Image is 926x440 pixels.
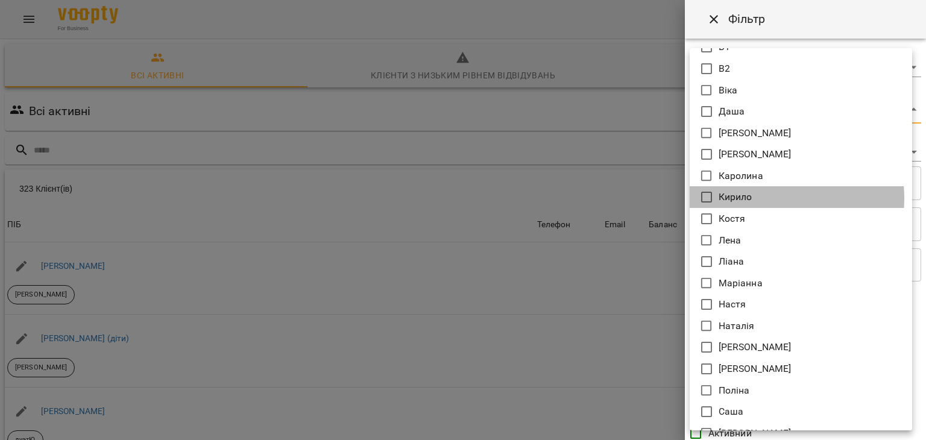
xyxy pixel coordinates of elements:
[719,104,745,119] p: Даша
[719,233,742,248] p: Лена
[719,190,752,204] p: Кирило
[719,404,744,419] p: Саша
[719,212,746,226] p: Костя
[719,169,763,183] p: Каролина
[719,383,750,398] p: Поліна
[719,362,792,376] p: [PERSON_NAME]
[719,297,746,312] p: Настя
[719,147,792,162] p: [PERSON_NAME]
[719,319,755,333] p: Наталія
[719,276,763,291] p: Маріанна
[719,61,730,76] p: В2
[719,340,792,354] p: [PERSON_NAME]
[719,126,792,140] p: [PERSON_NAME]
[719,83,738,98] p: Віка
[719,254,745,269] p: Ліана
